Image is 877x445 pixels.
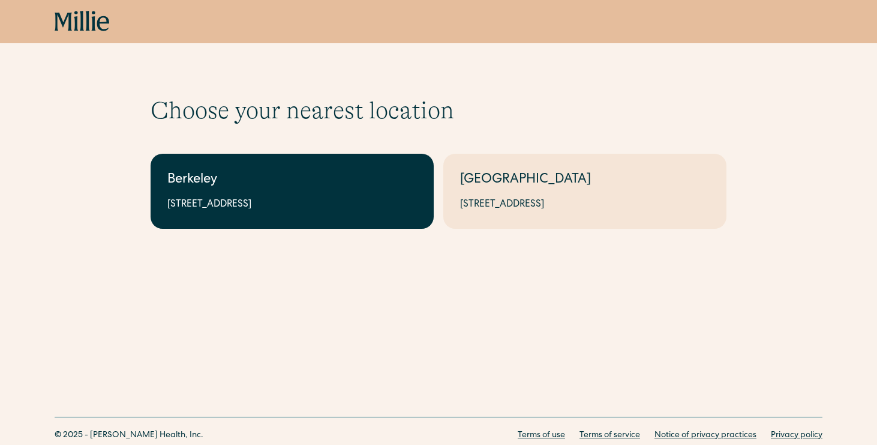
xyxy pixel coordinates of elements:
h1: Choose your nearest location [151,96,726,125]
div: Berkeley [167,171,417,190]
div: © 2025 - [PERSON_NAME] Health, Inc. [55,429,203,442]
a: Terms of service [579,429,640,442]
a: Berkeley[STREET_ADDRESS] [151,154,434,229]
a: Terms of use [518,429,565,442]
a: home [55,11,110,32]
div: [GEOGRAPHIC_DATA] [460,171,710,190]
a: [GEOGRAPHIC_DATA][STREET_ADDRESS] [443,154,726,229]
a: Notice of privacy practices [654,429,756,442]
a: Privacy policy [771,429,822,442]
div: [STREET_ADDRESS] [167,198,417,212]
div: [STREET_ADDRESS] [460,198,710,212]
